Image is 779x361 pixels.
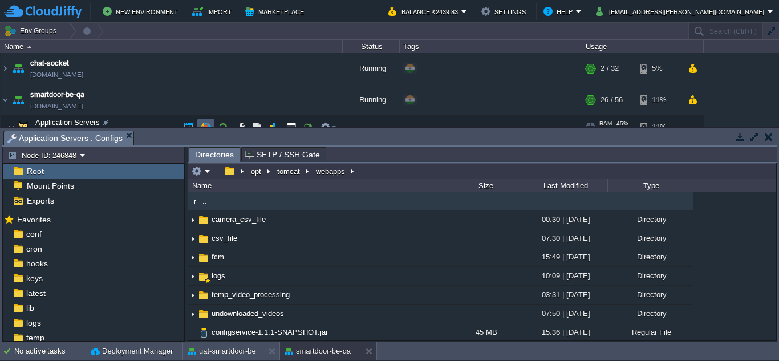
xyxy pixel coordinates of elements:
[197,327,210,339] img: AMDAwAAAACH5BAEAAAAALAAAAAABAAEAAAICRAEAOw==
[607,305,693,322] div: Directory
[24,332,46,343] a: temp
[523,179,607,192] div: Last Modified
[192,5,235,18] button: Import
[197,214,210,226] img: AMDAwAAAACH5BAEAAAAALAAAAAABAAEAAAICRAEAOw==
[616,120,628,127] span: 45%
[4,23,60,39] button: Env Groups
[210,233,239,243] a: csv_file
[25,166,46,176] a: Root
[197,289,210,302] img: AMDAwAAAACH5BAEAAAAALAAAAAABAAEAAAICRAEAOw==
[607,323,693,341] div: Regular File
[201,196,209,206] a: ..
[197,308,210,321] img: AMDAwAAAACH5BAEAAAAALAAAAAABAAEAAAICRAEAOw==
[543,5,576,18] button: Help
[4,5,82,19] img: CloudJiffy
[449,179,522,192] div: Size
[24,318,43,328] a: logs
[30,89,84,100] a: smartdoor-be-qa
[10,84,26,115] img: AMDAwAAAACH5BAEAAAAALAAAAAABAAEAAAICRAEAOw==
[188,286,197,304] img: AMDAwAAAACH5BAEAAAAALAAAAAABAAEAAAICRAEAOw==
[24,288,47,298] a: latest
[314,166,348,176] button: webapps
[30,69,83,80] a: [DOMAIN_NAME]
[15,215,52,224] a: Favorites
[731,315,768,350] iframe: chat widget
[103,5,181,18] button: New Environment
[607,248,693,266] div: Directory
[210,214,267,224] a: camera_csv_file
[522,305,607,322] div: 07:50 | [DATE]
[210,252,226,262] a: fcm
[388,5,461,18] button: Balance ₹2439.83
[448,323,522,341] div: 45 MB
[24,229,43,239] a: conf
[210,309,286,318] a: undownloaded_videos
[607,229,693,247] div: Directory
[197,252,210,264] img: AMDAwAAAACH5BAEAAAAALAAAAAABAAEAAAICRAEAOw==
[7,131,123,145] span: Application Servers : Configs
[10,53,26,84] img: AMDAwAAAACH5BAEAAAAALAAAAAABAAEAAAICRAEAOw==
[607,210,693,228] div: Directory
[25,181,76,191] a: Mount Points
[522,286,607,303] div: 03:31 | [DATE]
[188,305,197,323] img: AMDAwAAAACH5BAEAAAAALAAAAAABAAEAAAICRAEAOw==
[14,342,86,360] div: No active tasks
[522,229,607,247] div: 07:30 | [DATE]
[481,5,529,18] button: Settings
[522,210,607,228] div: 00:30 | [DATE]
[30,100,83,112] a: [DOMAIN_NAME]
[640,116,677,139] div: 11%
[522,323,607,341] div: 15:36 | [DATE]
[599,120,612,127] span: RAM
[583,40,703,53] div: Usage
[188,211,197,229] img: AMDAwAAAACH5BAEAAAAALAAAAAABAAEAAAICRAEAOw==
[188,230,197,248] img: AMDAwAAAACH5BAEAAAAALAAAAAABAAEAAAICRAEAOw==
[30,58,69,69] a: chat-socket
[24,303,36,313] a: lib
[210,327,330,337] a: configservice-1.1.1-SNAPSHOT.jar
[640,53,677,84] div: 5%
[188,323,197,341] img: AMDAwAAAACH5BAEAAAAALAAAAAABAAEAAAICRAEAOw==
[285,346,351,357] button: smartdoor-be-qa
[34,118,102,127] a: Application Servers
[596,5,768,18] button: [EMAIL_ADDRESS][PERSON_NAME][DOMAIN_NAME]
[1,53,10,84] img: AMDAwAAAACH5BAEAAAAALAAAAAABAAEAAAICRAEAOw==
[607,267,693,285] div: Directory
[188,267,197,285] img: AMDAwAAAACH5BAEAAAAALAAAAAABAAEAAAICRAEAOw==
[343,84,400,115] div: Running
[15,116,31,139] img: AMDAwAAAACH5BAEAAAAALAAAAAABAAEAAAICRAEAOw==
[343,40,399,53] div: Status
[601,53,619,84] div: 2 / 32
[640,84,677,115] div: 11%
[210,271,227,281] span: logs
[27,46,32,48] img: AMDAwAAAACH5BAEAAAAALAAAAAABAAEAAAICRAEAOw==
[249,166,264,176] button: opt
[1,40,342,53] div: Name
[25,196,56,206] a: Exports
[189,179,448,192] div: Name
[24,258,50,269] a: hooks
[210,271,227,280] a: logs
[7,150,80,160] button: Node ID: 246848
[91,346,173,357] button: Deployment Manager
[245,148,320,161] span: SFTP / SSH Gate
[245,5,307,18] button: Marketplace
[188,346,256,357] button: uat-smartdoor-be
[24,273,44,283] a: keys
